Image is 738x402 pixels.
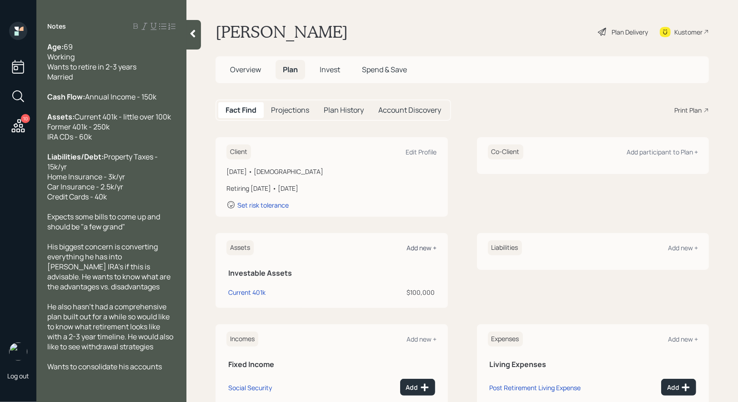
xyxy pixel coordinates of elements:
span: Liabilities/Debt: [47,152,104,162]
h5: Investable Assets [228,269,435,278]
div: Add [406,383,429,392]
h5: Plan History [324,106,364,114]
h5: Projections [271,106,309,114]
span: Expects some bills to come up and should be "a few grand" [47,212,161,232]
span: Cash Flow: [47,92,85,102]
div: Add new + [668,335,698,343]
img: treva-nostdahl-headshot.png [9,342,27,361]
span: Spend & Save [362,65,407,74]
h5: Fact Find [226,106,256,114]
div: Add new + [407,335,437,343]
span: Annual Income - 150k [85,92,156,102]
span: Wants to consolidate his accounts [47,362,162,372]
h6: Co-Client [488,144,523,159]
label: Notes [47,22,66,31]
div: Add participant to Plan + [627,148,698,156]
h5: Living Expenses [490,360,697,369]
h6: Client [226,144,251,159]
h6: Incomes [226,332,258,347]
span: Assets: [47,112,75,122]
div: Edit Profile [406,148,437,156]
div: 10 [21,114,30,123]
h1: [PERSON_NAME] [216,22,348,42]
div: Social Security [228,383,272,392]
div: Retiring [DATE] • [DATE] [226,184,437,193]
div: $100,000 [346,288,435,297]
div: Plan Delivery [612,27,648,37]
span: He also hasn't had a comprehensive plan built out for a while so would like to know what retireme... [47,302,175,352]
span: Property Taxes - 15k/yr Home Insurance - 3k/yr Car Insurance - 2.5k/yr Credit Cards - 40k [47,152,159,202]
span: Age: [47,42,64,52]
span: 69 Working Wants to retire in 2-3 years Married [47,42,136,82]
div: Kustomer [674,27,703,37]
h6: Liabilities [488,240,522,255]
span: Current 401k - little over 100k Former 401k - 250k IRA CDs - 60k [47,112,171,142]
span: His biggest concern is converting everything he has into [PERSON_NAME] IRA's if this is advisable... [47,242,172,292]
div: Add new + [407,243,437,252]
span: Overview [230,65,261,74]
div: Log out [7,372,29,380]
div: Current 401k [228,288,266,297]
h6: Assets [226,240,254,255]
button: Add [661,379,696,396]
h6: Expenses [488,332,523,347]
span: Plan [283,65,298,74]
div: [DATE] • [DEMOGRAPHIC_DATA] [226,167,437,176]
div: Print Plan [674,105,702,115]
button: Add [400,379,435,396]
h5: Fixed Income [228,360,435,369]
div: Add new + [668,243,698,252]
div: Post Retirement Living Expense [490,383,581,392]
div: Set risk tolerance [237,201,289,209]
span: Invest [320,65,340,74]
h5: Account Discovery [378,106,441,114]
div: Add [667,383,690,392]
